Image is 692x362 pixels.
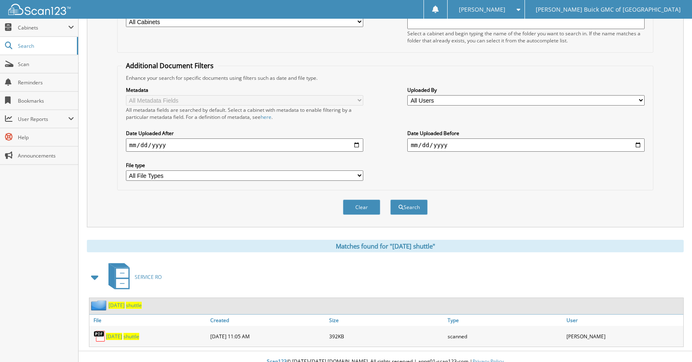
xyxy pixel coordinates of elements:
img: PDF.png [94,330,106,342]
label: Date Uploaded After [126,130,363,137]
span: [DATE] [106,333,122,340]
div: 392KB [327,328,446,345]
label: Uploaded By [407,86,645,94]
span: shuttle [126,302,142,309]
span: Cabinets [18,24,68,31]
a: Type [446,315,564,326]
span: Scan [18,61,74,68]
label: File type [126,162,363,169]
span: Search [18,42,73,49]
div: All metadata fields are searched by default. Select a cabinet with metadata to enable filtering b... [126,106,363,121]
span: [PERSON_NAME] Buick GMC of [GEOGRAPHIC_DATA] [536,7,681,12]
button: Search [390,199,428,215]
label: Date Uploaded Before [407,130,645,137]
iframe: Chat Widget [650,322,692,362]
div: Enhance your search for specific documents using filters such as date and file type. [122,74,649,81]
input: start [126,138,363,152]
span: Help [18,134,74,141]
a: Created [208,315,327,326]
div: [PERSON_NAME] [564,328,683,345]
img: folder2.png [91,300,108,310]
a: Size [327,315,446,326]
span: User Reports [18,116,68,123]
span: SERVICE RO [135,273,162,281]
span: Bookmarks [18,97,74,104]
span: Announcements [18,152,74,159]
label: Metadata [126,86,363,94]
input: end [407,138,645,152]
span: shuttle [123,333,139,340]
div: [DATE] 11:05 AM [208,328,327,345]
a: SERVICE RO [103,261,162,293]
a: here [261,113,271,121]
div: scanned [446,328,564,345]
legend: Additional Document Filters [122,61,218,70]
img: scan123-logo-white.svg [8,4,71,15]
span: [DATE] [108,302,125,309]
span: [PERSON_NAME] [459,7,505,12]
a: [DATE] shuttle [108,302,142,309]
button: Clear [343,199,380,215]
a: User [564,315,683,326]
div: Select a cabinet and begin typing the name of the folder you want to search in. If the name match... [407,30,645,44]
div: Matches found for "[DATE] shuttle" [87,240,684,252]
span: Reminders [18,79,74,86]
a: File [89,315,208,326]
a: [DATE] shuttle [106,333,139,340]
